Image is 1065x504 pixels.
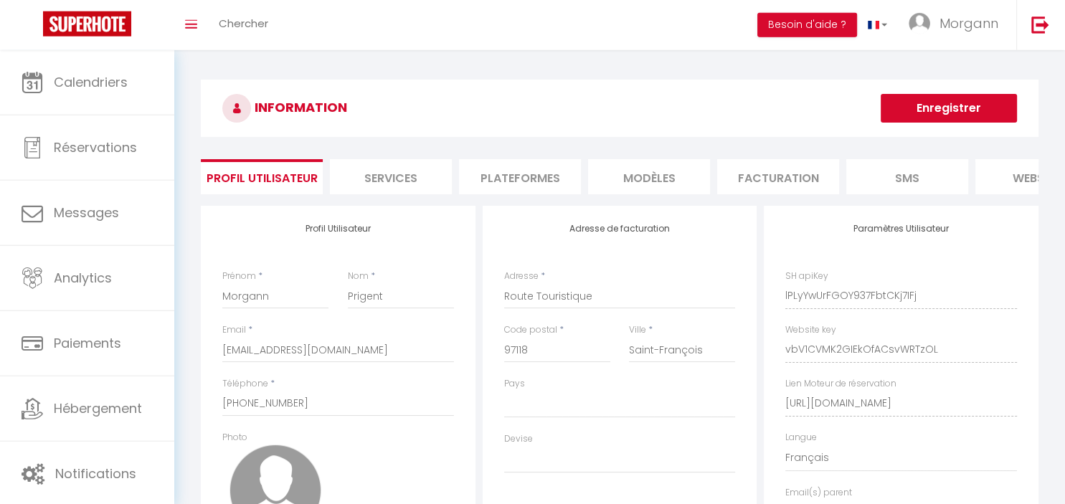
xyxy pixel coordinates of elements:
[43,11,131,37] img: Super Booking
[504,270,539,283] label: Adresse
[201,159,323,194] li: Profil Utilisateur
[222,323,246,337] label: Email
[330,159,452,194] li: Services
[785,323,836,337] label: Website key
[222,377,268,391] label: Téléphone
[55,465,136,482] span: Notifications
[588,159,710,194] li: MODÈLES
[757,13,857,37] button: Besoin d'aide ?
[846,159,968,194] li: SMS
[54,204,119,222] span: Messages
[785,486,852,500] label: Email(s) parent
[54,399,142,417] span: Hébergement
[881,94,1017,123] button: Enregistrer
[504,224,736,234] h4: Adresse de facturation
[222,224,454,234] h4: Profil Utilisateur
[629,323,646,337] label: Ville
[54,269,112,287] span: Analytics
[1031,16,1049,34] img: logout
[785,431,817,444] label: Langue
[54,334,121,352] span: Paiements
[717,159,839,194] li: Facturation
[222,270,256,283] label: Prénom
[939,14,998,32] span: Morgann
[785,270,828,283] label: SH apiKey
[504,323,557,337] label: Code postal
[504,432,533,446] label: Devise
[909,13,930,34] img: ...
[219,16,268,31] span: Chercher
[201,80,1038,137] h3: INFORMATION
[348,270,369,283] label: Nom
[459,159,581,194] li: Plateformes
[504,377,525,391] label: Pays
[54,73,128,91] span: Calendriers
[54,138,137,156] span: Réservations
[785,377,896,391] label: Lien Moteur de réservation
[785,224,1017,234] h4: Paramètres Utilisateur
[222,431,247,444] label: Photo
